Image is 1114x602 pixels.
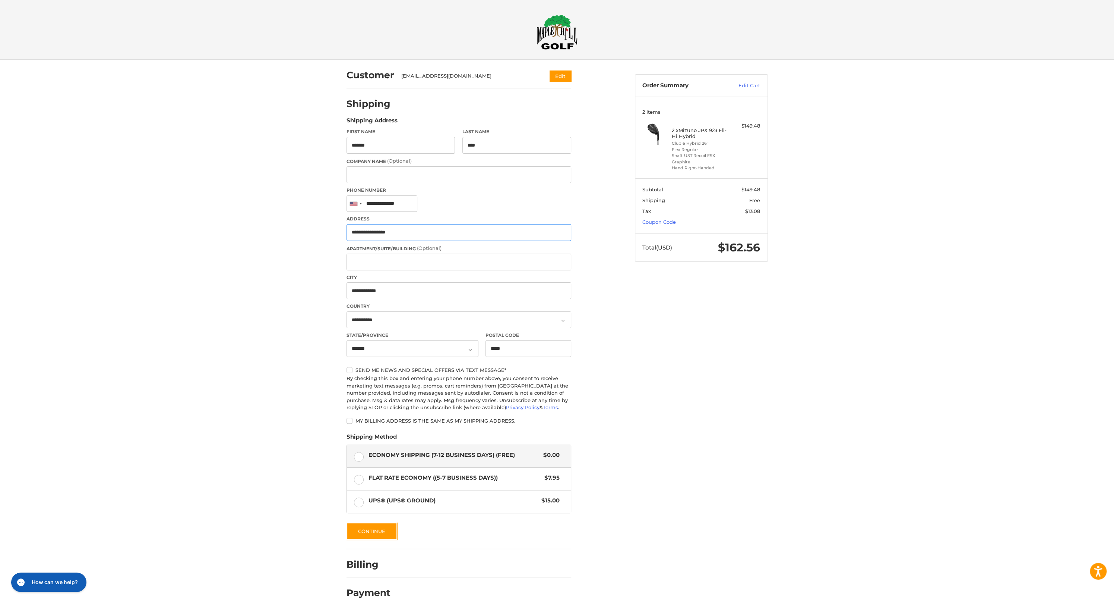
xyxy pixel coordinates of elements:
span: $13.08 [745,208,760,214]
small: (Optional) [387,158,412,164]
img: Maple Hill Golf [537,15,577,50]
span: Flat Rate Economy ((5-7 Business Days)) [368,474,541,482]
div: [EMAIL_ADDRESS][DOMAIN_NAME] [401,72,535,80]
label: My billing address is the same as my shipping address. [346,418,571,424]
h2: Payment [346,587,390,599]
button: Edit [550,70,571,81]
label: Send me news and special offers via text message* [346,367,571,373]
h2: Customer [346,69,394,81]
label: Address [346,216,571,222]
h3: Order Summary [642,82,722,90]
label: Last Name [462,128,571,135]
div: By checking this box and entering your phone number above, you consent to receive marketing text ... [346,375,571,411]
iframe: Google Customer Reviews [1053,582,1114,602]
label: First Name [346,128,455,135]
label: City [346,274,571,281]
legend: Shipping Address [346,116,398,128]
label: Country [346,303,571,310]
label: Apartment/Suite/Building [346,245,571,252]
label: Phone Number [346,187,571,194]
span: $0.00 [540,451,560,460]
li: Shaft UST Recoil ESX Graphite [672,153,729,165]
a: Coupon Code [642,219,676,225]
span: $15.00 [538,496,560,505]
label: Postal Code [485,332,571,339]
span: Total (USD) [642,244,672,251]
li: Flex Regular [672,147,729,153]
span: Shipping [642,197,665,203]
h2: Shipping [346,98,390,110]
li: Hand Right-Handed [672,165,729,171]
div: United States: +1 [347,196,364,212]
a: Edit Cart [722,82,760,90]
div: $149.48 [731,122,760,130]
li: Club 6 Hybrid 26° [672,140,729,147]
iframe: Gorgias live chat messenger [7,570,88,595]
span: Free [749,197,760,203]
a: Terms [543,404,558,410]
span: $149.48 [741,186,760,192]
span: Economy Shipping (7-12 Business Days) (Free) [368,451,540,460]
h3: 2 Items [642,109,760,115]
h2: Billing [346,559,390,570]
span: UPS® (UPS® Ground) [368,496,538,505]
span: $162.56 [718,241,760,254]
span: Tax [642,208,651,214]
h4: 2 x Mizuno JPX 923 Fli-Hi Hybrid [672,127,729,139]
span: $7.95 [541,474,560,482]
label: State/Province [346,332,478,339]
legend: Shipping Method [346,433,397,445]
span: Subtotal [642,186,663,192]
button: Continue [346,523,397,540]
a: Privacy Policy [506,404,539,410]
small: (Optional) [417,245,442,251]
label: Company Name [346,157,571,165]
